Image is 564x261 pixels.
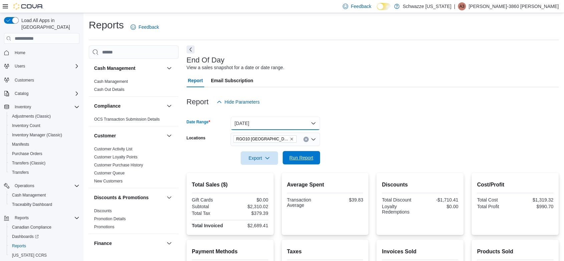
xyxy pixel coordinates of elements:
[12,160,45,166] span: Transfers (Classic)
[231,211,268,216] div: $379.39
[187,64,284,71] div: View a sales snapshot for a date or date range.
[12,90,31,98] button: Catalog
[7,251,82,260] button: [US_STATE] CCRS
[187,119,210,125] label: Date Range
[94,87,124,92] span: Cash Out Details
[236,136,288,142] span: RGO10 [GEOGRAPHIC_DATA]
[517,204,553,209] div: $990.70
[469,2,559,10] p: [PERSON_NAME]-3860 [PERSON_NAME]
[1,181,82,190] button: Operations
[241,151,278,165] button: Export
[458,2,466,10] div: Alexis-3860 Shoope
[94,240,112,247] h3: Finance
[303,137,309,142] button: Clear input
[7,130,82,140] button: Inventory Manager (Classic)
[290,137,294,141] button: Remove RGO10 Santa Fe from selection in this group
[9,140,79,148] span: Manifests
[15,63,25,69] span: Users
[187,56,225,64] h3: End Of Day
[165,239,173,247] button: Finance
[12,234,39,239] span: Dashboards
[7,158,82,168] button: Transfers (Classic)
[94,225,114,229] a: Promotions
[192,181,268,189] h2: Total Sales ($)
[7,232,82,241] a: Dashboards
[192,211,229,216] div: Total Tax
[13,3,43,10] img: Cova
[477,181,553,189] h2: Cost/Profit
[421,197,458,203] div: -$1,710.41
[9,201,55,209] a: Traceabilty Dashboard
[9,168,31,176] a: Transfers
[94,155,137,159] a: Customer Loyalty Points
[192,204,229,209] div: Subtotal
[9,201,79,209] span: Traceabilty Dashboard
[89,78,179,96] div: Cash Management
[9,191,79,199] span: Cash Management
[7,140,82,149] button: Manifests
[287,248,363,256] h2: Taxes
[1,61,82,71] button: Users
[9,112,79,120] span: Adjustments (Classic)
[12,123,40,128] span: Inventory Count
[15,50,25,55] span: Home
[12,48,79,57] span: Home
[9,242,29,250] a: Reports
[289,154,313,161] span: Run Report
[9,150,79,158] span: Purchase Orders
[9,159,48,167] a: Transfers (Classic)
[233,135,297,143] span: RGO10 Santa Fe
[9,233,79,241] span: Dashboards
[7,149,82,158] button: Purchase Orders
[94,103,164,109] button: Compliance
[15,78,34,83] span: Customers
[382,204,418,215] div: Loyalty Redemptions
[94,147,132,151] a: Customer Activity List
[283,151,320,164] button: Run Report
[12,114,51,119] span: Adjustments (Classic)
[1,213,82,223] button: Reports
[12,103,34,111] button: Inventory
[94,254,126,259] span: GL Account Totals
[15,91,28,96] span: Catalog
[89,145,179,188] div: Customer
[94,216,126,222] span: Promotion Details
[94,179,122,183] a: New Customers
[517,197,553,203] div: $1,319.32
[12,142,29,147] span: Manifests
[15,104,31,110] span: Inventory
[165,193,173,202] button: Discounts & Promotions
[382,181,458,189] h2: Discounts
[9,122,43,130] a: Inventory Count
[12,62,28,70] button: Users
[9,122,79,130] span: Inventory Count
[9,140,32,148] a: Manifests
[382,248,458,256] h2: Invoices Sold
[231,223,268,228] div: $2,689.41
[89,115,179,126] div: Compliance
[138,24,159,30] span: Feedback
[421,204,458,209] div: $0.00
[187,135,206,141] label: Locations
[19,17,79,30] span: Load All Apps in [GEOGRAPHIC_DATA]
[12,151,42,156] span: Purchase Orders
[7,200,82,209] button: Traceabilty Dashboard
[287,197,324,208] div: Transaction Average
[9,223,54,231] a: Canadian Compliance
[1,89,82,98] button: Catalog
[12,243,26,249] span: Reports
[12,182,79,190] span: Operations
[94,132,116,139] h3: Customer
[12,170,29,175] span: Transfers
[187,45,195,53] button: Next
[7,223,82,232] button: Canadian Compliance
[128,20,162,34] a: Feedback
[94,79,128,84] a: Cash Management
[94,209,112,213] a: Discounts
